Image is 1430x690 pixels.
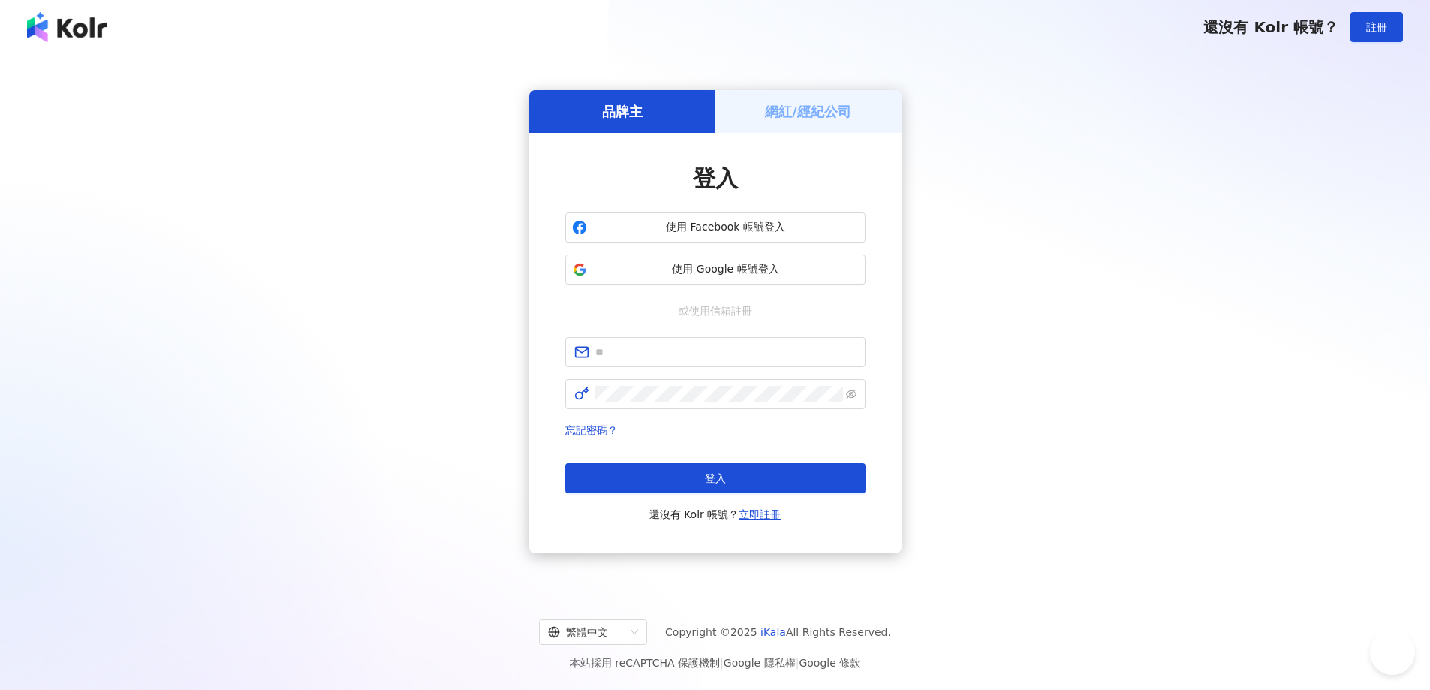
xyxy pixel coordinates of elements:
[565,212,866,243] button: 使用 Facebook 帳號登入
[1350,12,1403,42] button: 註冊
[548,620,625,644] div: 繁體中文
[739,508,781,520] a: 立即註冊
[593,220,859,235] span: 使用 Facebook 帳號登入
[705,472,726,484] span: 登入
[1366,21,1387,33] span: 註冊
[796,657,799,669] span: |
[668,303,763,319] span: 或使用信箱註冊
[665,623,891,641] span: Copyright © 2025 All Rights Reserved.
[565,424,618,436] a: 忘記密碼？
[27,12,107,42] img: logo
[720,657,724,669] span: |
[1370,630,1415,675] iframe: Help Scout Beacon - Open
[649,505,781,523] span: 還沒有 Kolr 帳號？
[565,463,866,493] button: 登入
[570,654,860,672] span: 本站採用 reCAPTCHA 保護機制
[693,165,738,191] span: 登入
[602,102,643,121] h5: 品牌主
[724,657,796,669] a: Google 隱私權
[799,657,860,669] a: Google 條款
[765,102,851,121] h5: 網紅/經紀公司
[565,255,866,285] button: 使用 Google 帳號登入
[593,262,859,277] span: 使用 Google 帳號登入
[1203,18,1338,36] span: 還沒有 Kolr 帳號？
[760,626,786,638] a: iKala
[846,389,856,399] span: eye-invisible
